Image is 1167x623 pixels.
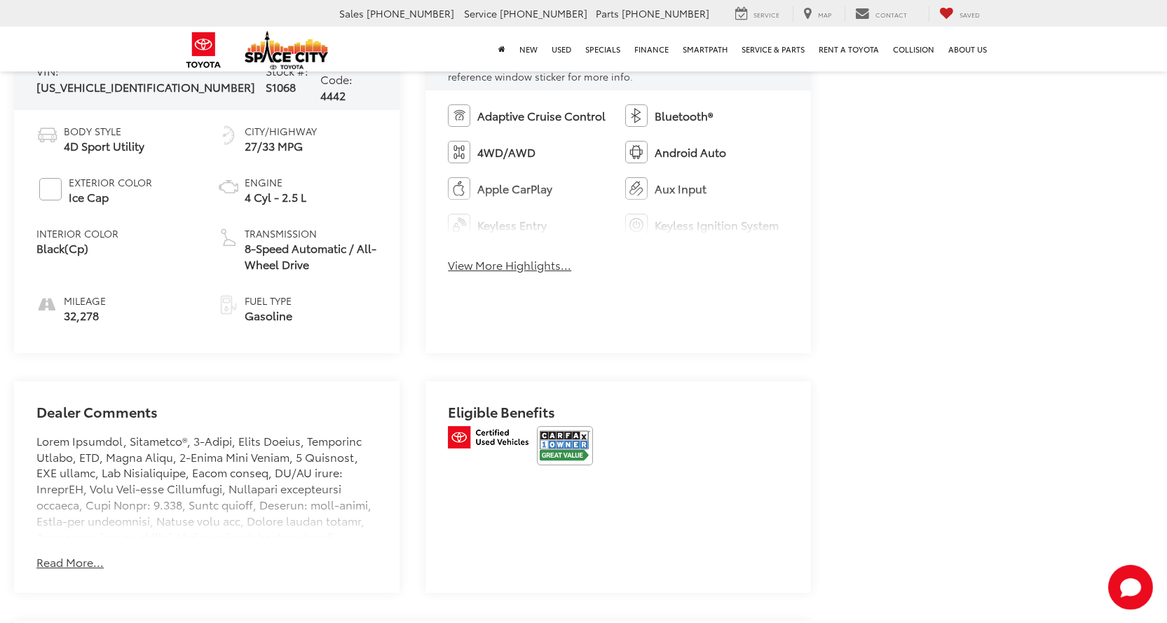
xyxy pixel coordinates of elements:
[676,27,735,71] a: SmartPath
[818,10,831,19] span: Map
[64,124,144,138] span: Body Style
[625,104,648,127] img: Bluetooth®
[537,426,593,465] img: CarFax One Owner
[245,226,377,240] span: Transmission
[477,108,606,124] span: Adaptive Cruise Control
[177,27,230,73] img: Toyota
[36,294,56,313] i: mileage icon
[627,27,676,71] a: Finance
[622,6,709,20] span: [PHONE_NUMBER]
[491,27,512,71] a: Home
[448,404,789,426] h2: Eligible Benefits
[39,178,62,200] span: #FFFFFF
[929,6,990,22] a: My Saved Vehicles
[941,27,994,71] a: About Us
[448,104,470,127] img: Adaptive Cruise Control
[500,6,587,20] span: [PHONE_NUMBER]
[217,124,240,146] img: Fuel Economy
[845,6,917,22] a: Contact
[64,294,106,308] span: Mileage
[793,6,842,22] a: Map
[266,78,296,95] span: S1068
[875,10,907,19] span: Contact
[36,226,118,240] span: Interior Color
[655,108,713,124] span: Bluetooth®
[64,308,106,324] span: 32,278
[339,6,364,20] span: Sales
[36,78,255,95] span: [US_VEHICLE_IDENTIFICATION_NUMBER]
[448,257,571,273] button: View More Highlights...
[36,404,377,433] h2: Dealer Comments
[245,138,317,154] span: 27/33 MPG
[36,240,118,256] span: Black(Cp)
[448,426,528,449] img: Toyota Certified Used Vehicles
[245,31,329,69] img: Space City Toyota
[448,141,470,163] img: 4WD/AWD
[245,124,317,138] span: City/Highway
[512,27,545,71] a: New
[753,10,779,19] span: Service
[448,177,470,200] img: Apple CarPlay
[545,27,578,71] a: Used
[69,175,152,189] span: Exterior Color
[596,6,619,20] span: Parts
[625,177,648,200] img: Aux Input
[812,27,886,71] a: Rent a Toyota
[655,144,726,160] span: Android Auto
[36,433,377,538] div: Lorem Ipsumdol, Sitametco®, 3-Adipi, Elits Doeius, Temporinc Utlabo, ETD, Magna Aliqu, 2-Enima Mi...
[320,87,346,103] span: 4442
[245,294,292,308] span: Fuel Type
[725,6,790,22] a: Service
[69,189,152,205] span: Ice Cap
[245,308,292,324] span: Gasoline
[477,144,535,160] span: 4WD/AWD
[578,27,627,71] a: Specials
[735,27,812,71] a: Service & Parts
[367,6,454,20] span: [PHONE_NUMBER]
[886,27,941,71] a: Collision
[245,240,377,273] span: 8-Speed Automatic / All-Wheel Drive
[245,175,306,189] span: Engine
[64,138,144,154] span: 4D Sport Utility
[960,10,980,19] span: Saved
[1108,565,1153,610] svg: Start Chat
[36,554,104,570] button: Read More...
[245,189,306,205] span: 4 Cyl - 2.5 L
[625,141,648,163] img: Android Auto
[464,6,497,20] span: Service
[1108,565,1153,610] button: Toggle Chat Window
